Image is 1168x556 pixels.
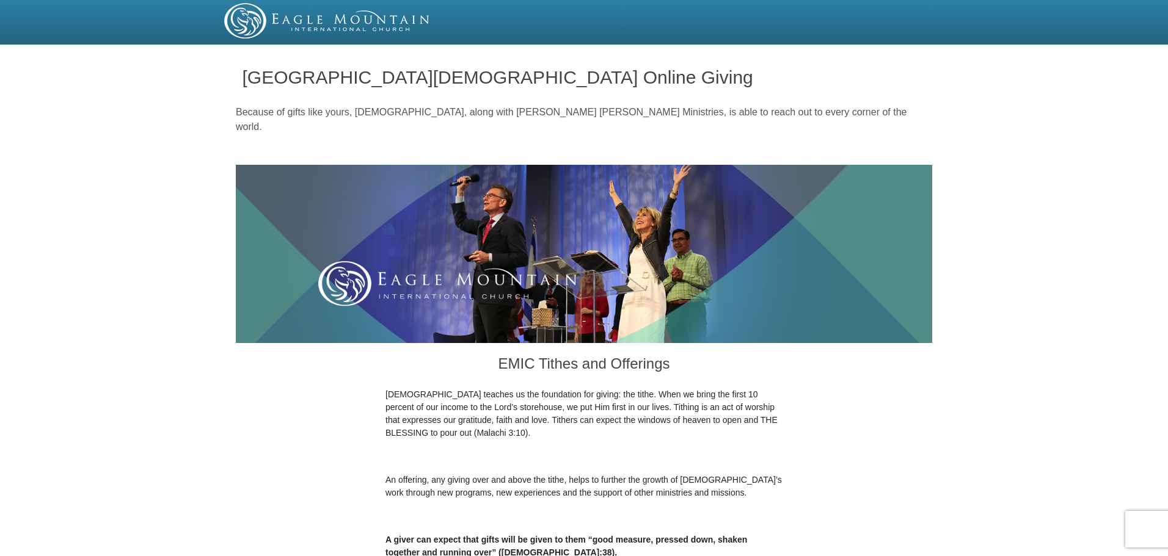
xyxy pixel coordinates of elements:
h3: EMIC Tithes and Offerings [385,343,783,388]
img: EMIC [224,3,431,38]
p: An offering, any giving over and above the tithe, helps to further the growth of [DEMOGRAPHIC_DAT... [385,474,783,499]
p: [DEMOGRAPHIC_DATA] teaches us the foundation for giving: the tithe. When we bring the first 10 pe... [385,388,783,439]
h1: [GEOGRAPHIC_DATA][DEMOGRAPHIC_DATA] Online Giving [243,67,926,87]
p: Because of gifts like yours, [DEMOGRAPHIC_DATA], along with [PERSON_NAME] [PERSON_NAME] Ministrie... [236,105,932,134]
